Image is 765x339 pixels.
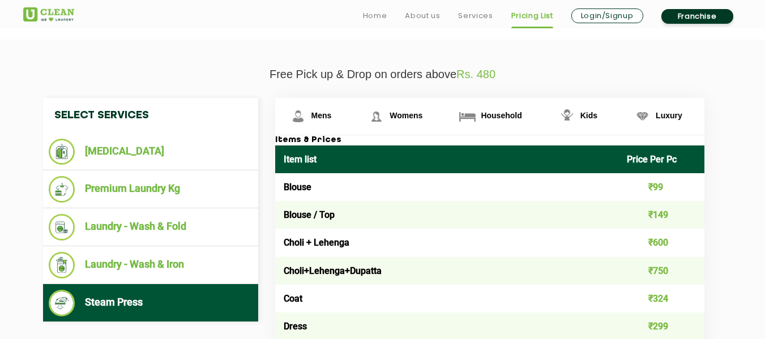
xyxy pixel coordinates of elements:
td: ₹750 [618,257,704,285]
img: Laundry - Wash & Fold [49,214,75,241]
span: Rs. 480 [456,68,495,80]
img: Luxury [632,106,652,126]
a: Franchise [661,9,733,24]
p: Free Pick up & Drop on orders above [23,68,742,81]
td: Blouse [275,173,619,201]
a: Login/Signup [571,8,643,23]
td: Coat [275,285,619,312]
li: Premium Laundry Kg [49,176,253,203]
h4: Select Services [43,98,258,133]
td: Blouse / Top [275,201,619,229]
a: Home [363,9,387,23]
td: Choli+Lehenga+Dupatta [275,257,619,285]
td: ₹324 [618,285,704,312]
span: Mens [311,111,332,120]
img: Dry Cleaning [49,139,75,165]
img: Steam Press [49,290,75,316]
a: Pricing List [511,9,553,23]
span: Kids [580,111,597,120]
li: Laundry - Wash & Iron [49,252,253,278]
td: ₹99 [618,173,704,201]
h3: Items & Prices [275,135,704,145]
td: ₹600 [618,229,704,256]
li: [MEDICAL_DATA] [49,139,253,165]
img: UClean Laundry and Dry Cleaning [23,7,74,22]
td: Choli + Lehenga [275,229,619,256]
th: Price Per Pc [618,145,704,173]
img: Laundry - Wash & Iron [49,252,75,278]
a: About us [405,9,440,23]
span: Luxury [656,111,682,120]
td: ₹149 [618,201,704,229]
img: Womens [366,106,386,126]
span: Household [481,111,522,120]
img: Premium Laundry Kg [49,176,75,203]
img: Kids [557,106,577,126]
img: Household [458,106,477,126]
th: Item list [275,145,619,173]
img: Mens [288,106,308,126]
li: Steam Press [49,290,253,316]
span: Womens [390,111,422,120]
li: Laundry - Wash & Fold [49,214,253,241]
a: Services [458,9,493,23]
